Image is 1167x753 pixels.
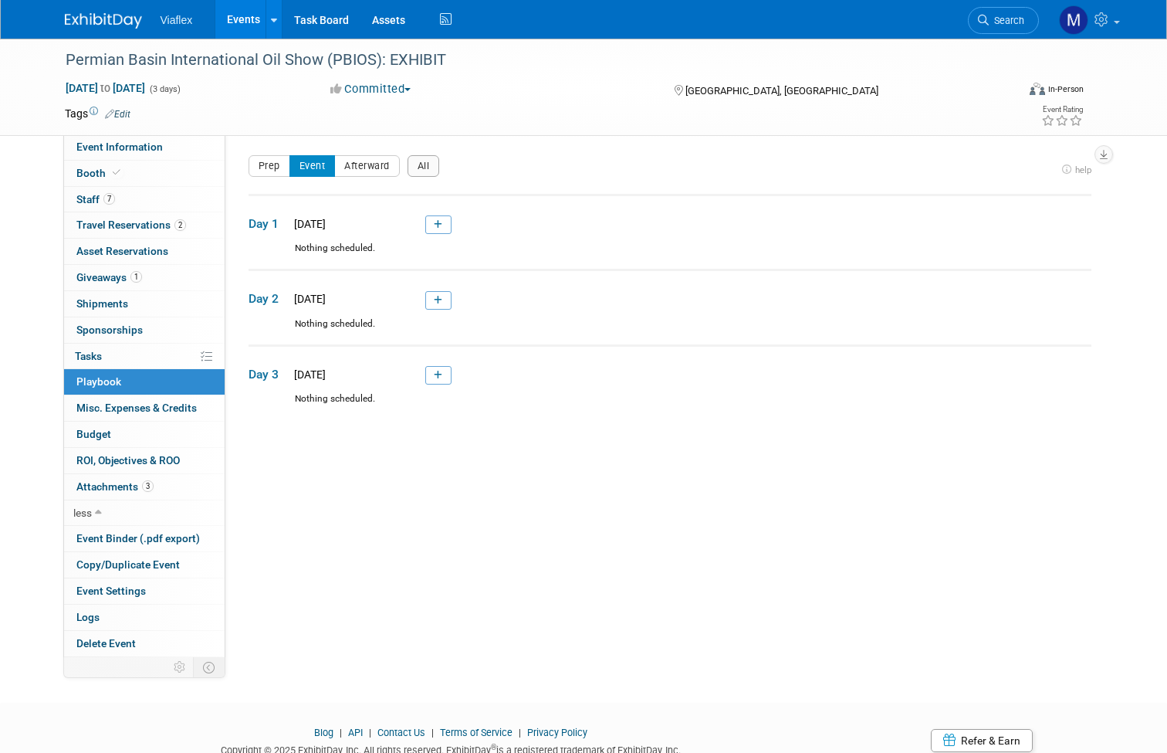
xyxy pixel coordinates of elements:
[73,507,92,519] span: less
[76,141,163,153] span: Event Information
[98,82,113,94] span: to
[989,15,1024,26] span: Search
[161,14,193,26] span: Viaflex
[76,558,180,571] span: Copy/Duplicate Event
[76,637,136,650] span: Delete Event
[249,242,1091,269] div: Nothing scheduled.
[76,324,143,336] span: Sponsorships
[968,7,1039,34] a: Search
[1047,83,1084,95] div: In-Person
[76,271,142,283] span: Giveaways
[289,155,336,177] button: Event
[289,293,326,305] span: [DATE]
[76,245,168,257] span: Asset Reservations
[515,727,525,738] span: |
[348,727,363,738] a: API
[130,271,142,283] span: 1
[64,161,225,186] a: Booth
[931,729,1033,752] a: Refer & Earn
[325,81,417,97] button: Committed
[64,474,225,500] a: Attachments3
[249,290,287,307] span: Day 2
[64,578,225,604] a: Event Settings
[65,106,130,121] td: Tags
[1059,5,1088,35] img: Megan Ringling
[249,366,287,383] span: Day 3
[64,239,225,264] a: Asset Reservations
[440,727,512,738] a: Terms of Service
[408,155,440,177] button: All
[1075,165,1091,175] span: help
[193,657,225,677] td: Toggle Event Tabs
[113,168,120,177] i: Booth reservation complete
[64,344,225,369] a: Tasks
[103,193,115,205] span: 7
[249,155,290,177] button: Prep
[249,317,1091,344] div: Nothing scheduled.
[64,395,225,421] a: Misc. Expenses & Credits
[64,317,225,343] a: Sponsorships
[76,402,197,414] span: Misc. Expenses & Credits
[428,727,438,738] span: |
[60,46,997,74] div: Permian Basin International Oil Show (PBIOS): EXHIBIT
[64,422,225,447] a: Budget
[685,85,878,97] span: [GEOGRAPHIC_DATA], [GEOGRAPHIC_DATA]
[64,631,225,656] a: Delete Event
[491,743,496,751] sup: ®
[142,480,154,492] span: 3
[76,219,186,231] span: Travel Reservations
[1030,83,1045,95] img: Format-Inperson.png
[1041,106,1083,114] div: Event Rating
[76,611,100,623] span: Logs
[377,727,425,738] a: Contact Us
[76,532,200,544] span: Event Binder (.pdf export)
[64,605,225,630] a: Logs
[167,657,194,677] td: Personalize Event Tab Strip
[76,480,154,493] span: Attachments
[249,392,1091,419] div: Nothing scheduled.
[64,291,225,317] a: Shipments
[64,187,225,212] a: Staff7
[64,265,225,290] a: Giveaways1
[527,727,587,738] a: Privacy Policy
[289,368,326,381] span: [DATE]
[933,80,1084,103] div: Event Format
[76,167,123,179] span: Booth
[64,212,225,238] a: Travel Reservations2
[148,84,181,94] span: (3 days)
[65,13,142,29] img: ExhibitDay
[76,454,180,466] span: ROI, Objectives & ROO
[336,727,346,738] span: |
[76,428,111,440] span: Budget
[76,585,146,597] span: Event Settings
[64,552,225,578] a: Copy/Duplicate Event
[64,448,225,473] a: ROI, Objectives & ROO
[76,193,115,205] span: Staff
[65,81,146,95] span: [DATE] [DATE]
[76,375,121,388] span: Playbook
[64,500,225,526] a: less
[64,369,225,395] a: Playbook
[75,350,102,362] span: Tasks
[365,727,375,738] span: |
[334,155,400,177] button: Afterward
[249,215,287,232] span: Day 1
[105,109,130,120] a: Edit
[64,526,225,551] a: Event Binder (.pdf export)
[76,297,128,310] span: Shipments
[174,219,186,231] span: 2
[64,134,225,160] a: Event Information
[314,727,333,738] a: Blog
[289,218,326,230] span: [DATE]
